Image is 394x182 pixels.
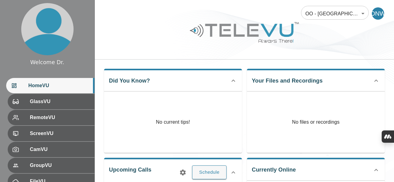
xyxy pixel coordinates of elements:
div: DNW [372,7,384,20]
div: OO - [GEOGRAPHIC_DATA] - N. Were [301,5,369,22]
img: Logo [189,20,300,45]
button: Schedule [192,165,227,179]
div: HomeVU [6,78,94,93]
div: CamVU [8,142,94,157]
img: profile.png [21,3,74,55]
span: HomeVU [28,82,90,89]
span: ScreenVU [30,130,90,137]
span: CamVU [30,146,90,153]
div: Welcome Dr. [30,58,64,66]
div: GlassVU [8,94,94,109]
span: GroupVU [30,162,90,169]
p: No current tips! [156,118,190,126]
p: No files or recordings [247,91,385,153]
span: RemoteVU [30,114,90,121]
div: ScreenVU [8,126,94,141]
div: RemoteVU [8,110,94,125]
span: GlassVU [30,98,90,105]
div: GroupVU [8,158,94,173]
